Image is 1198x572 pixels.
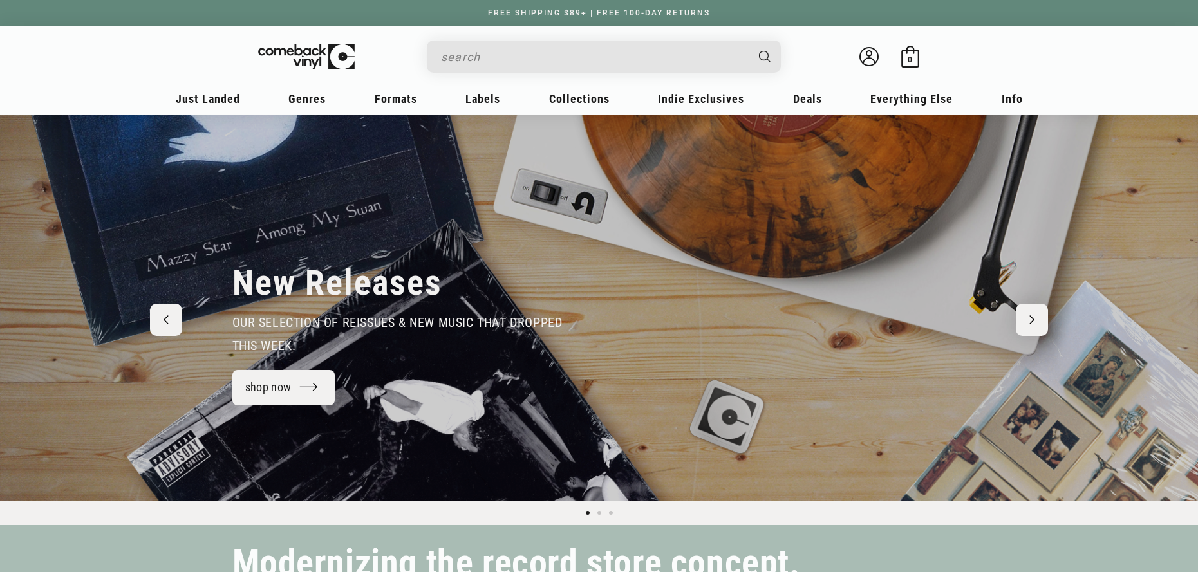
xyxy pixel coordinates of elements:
span: 0 [908,55,912,64]
span: Indie Exclusives [658,92,744,106]
button: Load slide 1 of 3 [582,507,594,519]
button: Load slide 2 of 3 [594,507,605,519]
a: shop now [232,370,335,405]
button: Load slide 3 of 3 [605,507,617,519]
button: Search [747,41,782,73]
a: FREE SHIPPING $89+ | FREE 100-DAY RETURNS [475,8,723,17]
span: our selection of reissues & new music that dropped this week. [232,315,563,353]
button: Next slide [1016,304,1048,336]
span: Deals [793,92,822,106]
span: Just Landed [176,92,240,106]
div: Search [427,41,781,73]
span: Everything Else [870,92,953,106]
span: Formats [375,92,417,106]
span: Info [1002,92,1023,106]
span: Labels [465,92,500,106]
input: search [441,44,746,70]
span: Collections [549,92,610,106]
span: Genres [288,92,326,106]
h2: New Releases [232,262,442,304]
button: Previous slide [150,304,182,336]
